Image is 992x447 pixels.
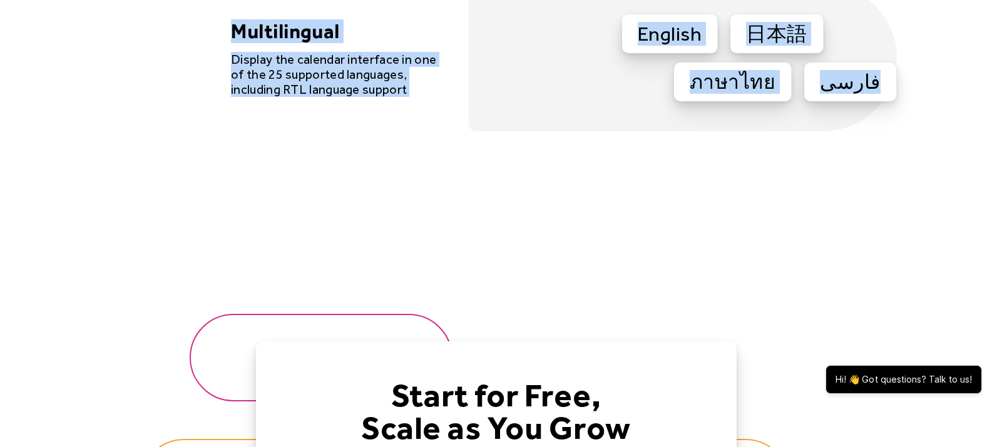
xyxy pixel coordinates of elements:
[746,24,807,44] div: 日本語
[638,24,702,44] div: English
[820,72,880,92] div: فارسی
[690,72,775,92] div: ภาษาไทย
[231,52,437,97] div: Display the calendar interface in one of the 25 supported languages, including RTL language support
[231,19,437,43] h4: Multilingual
[296,379,697,444] h4: Start for Free, Scale as You Grow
